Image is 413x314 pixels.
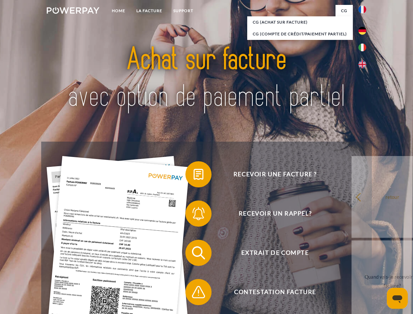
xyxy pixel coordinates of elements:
img: qb_warning.svg [190,284,207,300]
a: Support [168,5,199,17]
a: CG [336,5,353,17]
img: de [358,27,366,35]
img: qb_bell.svg [190,205,207,222]
button: Recevoir un rappel? [185,201,355,227]
span: Recevoir une facture ? [195,161,355,187]
button: Contestation Facture [185,279,355,305]
a: CG (achat sur facture) [247,16,353,28]
img: en [358,61,366,68]
iframe: Button to launch messaging window [387,288,408,309]
a: LA FACTURE [131,5,168,17]
img: qb_bill.svg [190,166,207,183]
span: Recevoir un rappel? [195,201,355,227]
img: title-powerpay_fr.svg [62,31,351,125]
span: Extrait de compte [195,240,355,266]
button: Recevoir une facture ? [185,161,355,187]
img: logo-powerpay-white.svg [47,7,99,14]
button: Extrait de compte [185,240,355,266]
img: fr [358,6,366,13]
img: it [358,44,366,51]
a: CG (Compte de crédit/paiement partiel) [247,28,353,40]
span: Contestation Facture [195,279,355,305]
a: Home [106,5,131,17]
img: qb_search.svg [190,245,207,261]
